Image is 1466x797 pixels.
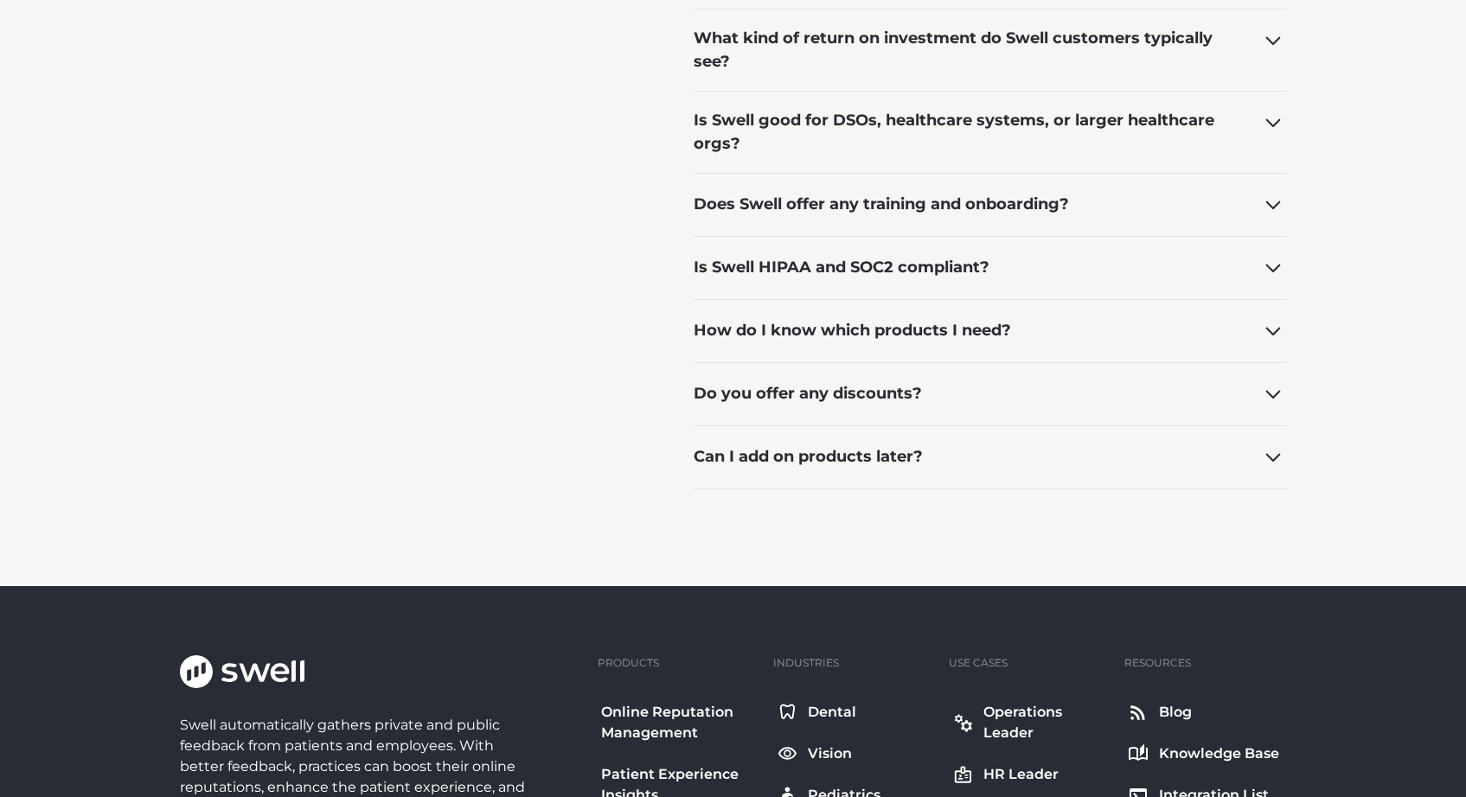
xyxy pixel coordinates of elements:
div: Online Reputation Management [601,702,756,743]
div: Use Cases [949,655,1008,671]
div: Resources [1124,655,1191,671]
div: Does Swell offer any training and onboarding? [694,193,1069,216]
div: How do I know which products I need? [694,319,1011,342]
div: Is Swell HIPAA and SOC2 compliant? [694,256,989,279]
a: HR Leader [949,761,1111,788]
a: Knowledge Base [1124,740,1283,768]
div: What kind of return on investment do Swell customers typically see? [694,27,1239,73]
div: Dental [808,702,856,723]
div: Blog [1159,702,1192,723]
div: Vision [808,743,852,764]
a: Online Reputation Management [598,698,759,747]
a: Vision [773,740,935,768]
div: HR Leader [983,764,1059,785]
a: Dental [773,698,935,726]
a: Blog [1124,698,1283,726]
div: Is Swell good for DSOs, healthcare systems, or larger healthcare orgs? [694,109,1239,156]
div: Can I add on products later? [694,445,923,469]
div: Industries [773,655,839,671]
div: Do you offer any discounts? [694,382,922,405]
div: Operations Leader [983,702,1107,743]
div: Products [598,655,659,671]
a: Operations Leader [949,698,1111,747]
div: Knowledge Base [1159,743,1279,764]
